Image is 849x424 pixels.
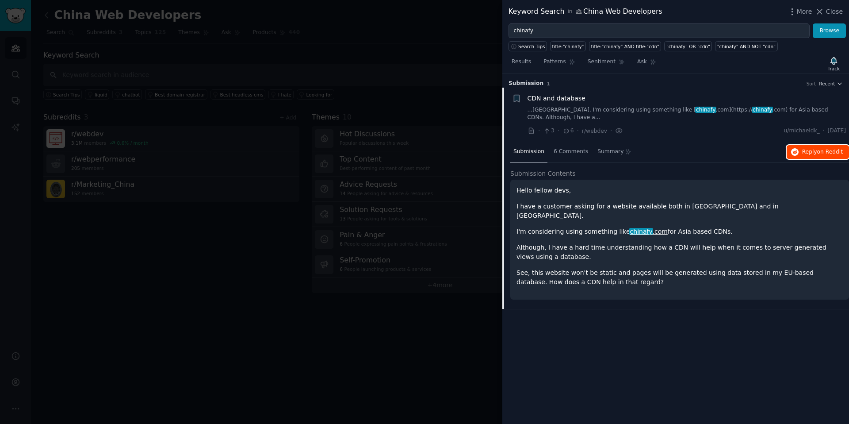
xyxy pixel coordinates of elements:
span: Search Tips [518,43,545,50]
p: See, this website won't be static and pages will be generated using data stored in my EU-based da... [516,268,843,287]
span: u/michaeldk_ [784,127,819,135]
p: I have a customer asking for a website available both in [GEOGRAPHIC_DATA] and in [GEOGRAPHIC_DATA]. [516,202,843,220]
a: "chinafy" OR "cdn" [664,41,712,51]
span: chinafy [752,107,773,113]
a: title:"chinafy" AND title:"cdn" [589,41,662,51]
a: title:"chinafy" [550,41,586,51]
span: Submission [513,148,544,156]
button: Replyon Reddit [787,145,849,159]
div: "chinafy" AND NOT "cdn" [717,43,776,50]
span: · [823,127,825,135]
button: Search Tips [509,41,547,51]
p: Hello fellow devs, [516,186,843,195]
span: Submission Contents [510,169,576,178]
div: Sort [807,81,816,87]
span: 6 Comments [554,148,588,156]
span: on Reddit [817,149,843,155]
span: Patterns [543,58,566,66]
a: chinafy.com [630,228,668,235]
span: 3 [543,127,554,135]
button: Track [825,54,843,73]
button: Recent [819,81,843,87]
div: Track [828,66,840,72]
a: ...[GEOGRAPHIC_DATA]. I'm considering using something like [chinafy.com](https://chinafy.com) for... [528,106,846,122]
div: title:"chinafy" AND title:"cdn" [591,43,659,50]
span: More [797,7,812,16]
span: Submission [509,80,543,88]
div: Keyword Search China Web Developers [509,6,662,17]
span: chinafy [629,228,653,235]
button: Close [815,7,843,16]
span: Ask [637,58,647,66]
span: Close [826,7,843,16]
span: · [577,126,579,135]
p: Although, I have a hard time understanding how a CDN will help when it comes to server generated ... [516,243,843,262]
span: Summary [597,148,623,156]
span: Recent [819,81,835,87]
span: Results [512,58,531,66]
a: Ask [634,55,659,73]
span: · [538,126,540,135]
div: "chinafy" OR "cdn" [666,43,710,50]
a: Sentiment [585,55,628,73]
span: in [567,8,572,16]
span: Reply [802,148,843,156]
input: Try a keyword related to your business [509,23,810,39]
a: CDN and database [528,94,585,103]
span: Sentiment [588,58,616,66]
button: More [788,7,812,16]
div: title:"chinafy" [552,43,584,50]
span: · [610,126,612,135]
a: Results [509,55,534,73]
button: Browse [813,23,846,39]
span: [DATE] [828,127,846,135]
span: chinafy [695,107,716,113]
span: · [558,126,559,135]
span: r/webdev [582,128,607,134]
span: 1 [547,81,550,86]
a: "chinafy" AND NOT "cdn" [715,41,777,51]
span: 6 [562,127,574,135]
p: I'm considering using something like for Asia based CDNs. [516,227,843,236]
a: Patterns [540,55,578,73]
